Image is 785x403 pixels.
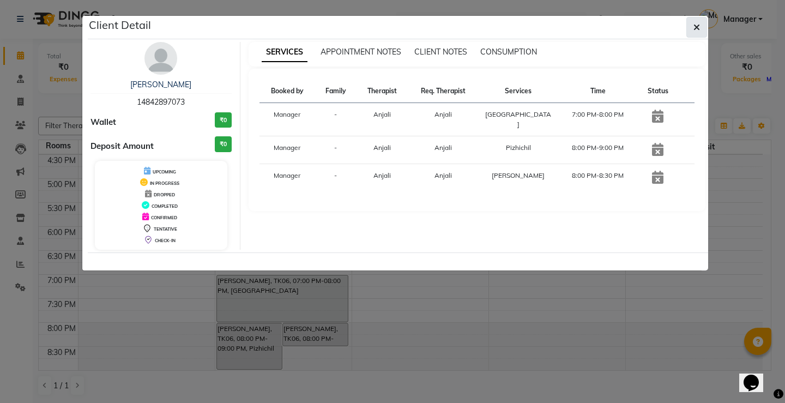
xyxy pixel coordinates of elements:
div: Pizhichil [485,143,552,153]
td: 8:00 PM-9:00 PM [558,136,637,164]
span: IN PROGRESS [150,181,179,186]
span: CONSUMPTION [480,47,537,57]
td: - [315,136,357,164]
td: Manager [259,136,315,164]
span: CONFIRMED [151,215,177,220]
span: TENTATIVE [154,226,177,232]
td: 8:00 PM-8:30 PM [558,164,637,192]
span: DROPPED [154,192,175,197]
th: Booked by [259,80,315,103]
span: SERVICES [262,43,307,62]
td: Manager [259,164,315,192]
div: [PERSON_NAME] [485,171,552,181]
span: 14842897073 [137,97,185,107]
span: APPOINTMENT NOTES [321,47,401,57]
td: - [315,164,357,192]
span: Anjali [434,143,452,152]
h5: Client Detail [89,17,151,33]
span: Wallet [90,116,116,129]
span: Anjali [373,171,391,179]
span: CHECK-IN [155,238,176,243]
td: 7:00 PM-8:00 PM [558,103,637,136]
td: Manager [259,103,315,136]
th: Services [479,80,558,103]
span: Anjali [434,171,452,179]
span: Anjali [373,143,391,152]
span: CLIENT NOTES [414,47,467,57]
th: Req. Therapist [408,80,479,103]
td: - [315,103,357,136]
div: [GEOGRAPHIC_DATA] [485,110,552,129]
th: Therapist [356,80,408,103]
th: Time [558,80,637,103]
img: avatar [144,42,177,75]
th: Status [637,80,679,103]
iframe: chat widget [739,359,774,392]
th: Family [315,80,357,103]
h3: ₹0 [215,112,232,128]
a: [PERSON_NAME] [130,80,191,89]
h3: ₹0 [215,136,232,152]
span: COMPLETED [152,203,178,209]
span: UPCOMING [153,169,176,175]
span: Deposit Amount [90,140,154,153]
span: Anjali [434,110,452,118]
span: Anjali [373,110,391,118]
